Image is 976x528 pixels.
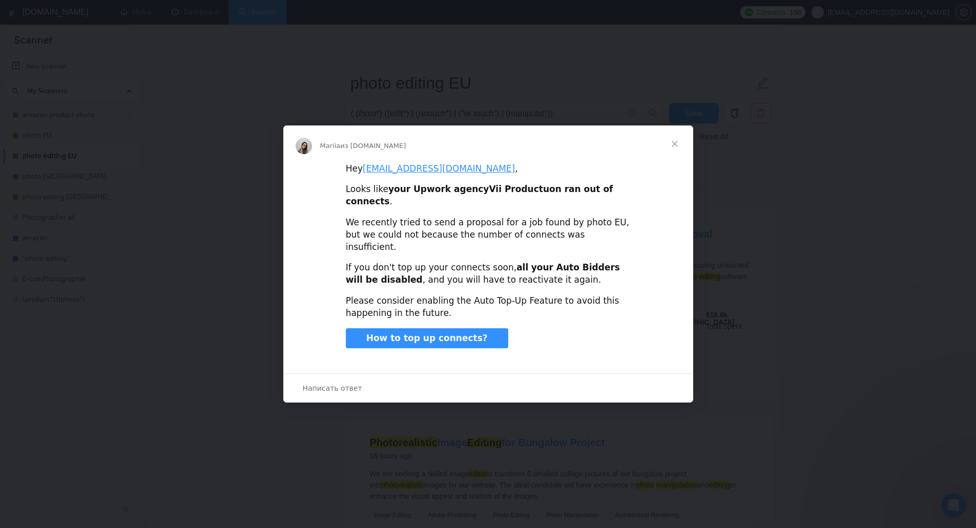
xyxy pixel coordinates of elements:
span: How to top up connects? [366,333,488,343]
span: Написать ответ [303,382,362,395]
div: Please consider enabling the Auto Top-Up Feature to avoid this happening in the future. [346,295,631,320]
div: Открыть разговор и ответить [283,373,693,403]
b: Vii Productuon ran out of connects [346,184,613,206]
span: Закрыть [656,125,693,162]
b: your Upwork agency [388,184,489,194]
b: your Auto Bidders will be disabled [346,262,620,285]
div: Hey , [346,163,631,175]
div: We recently tried to send a proposal for a job found by photo EU, but we could not because the nu... [346,217,631,253]
a: [EMAIL_ADDRESS][DOMAIN_NAME] [363,163,515,174]
b: all [516,262,528,272]
span: Mariia [320,142,341,150]
a: How to top up connects? [346,328,508,349]
span: из [DOMAIN_NAME] [340,142,406,150]
div: If you don't top up your connects soon, , and you will have to reactivate it again. [346,262,631,286]
div: Looks like . [346,183,631,208]
img: Profile image for Mariia [296,138,312,154]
